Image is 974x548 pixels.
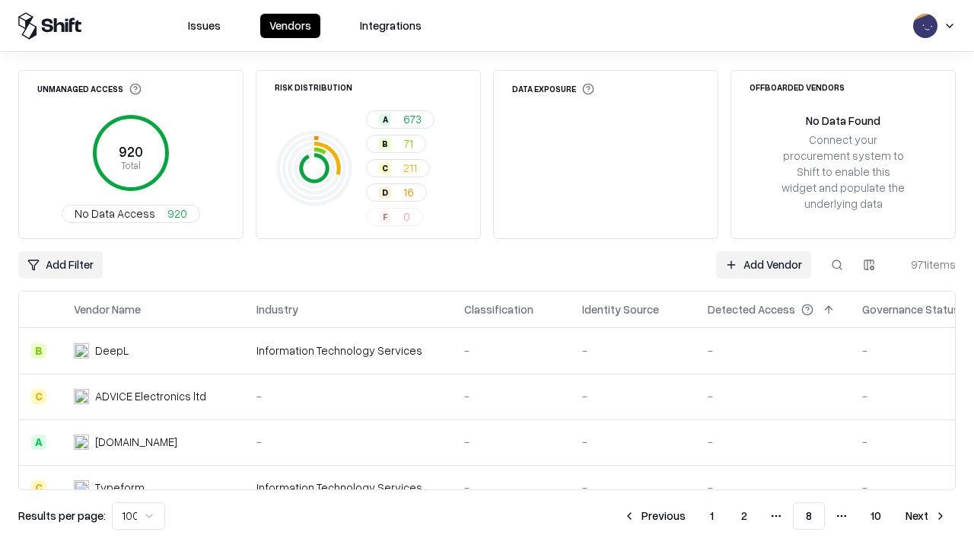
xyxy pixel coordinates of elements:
div: B [31,343,46,358]
div: - [708,342,838,358]
button: C211 [366,159,430,177]
img: ADVICE Electronics ltd [74,389,89,404]
div: - [464,342,558,358]
div: D [379,186,391,199]
span: 71 [403,135,413,151]
div: B [379,138,391,150]
button: Issues [179,14,230,38]
span: 920 [167,205,187,221]
img: cybersafe.co.il [74,435,89,450]
div: A [379,113,391,126]
div: Connect your procurement system to Shift to enable this widget and populate the underlying data [780,132,906,212]
div: Industry [256,301,298,317]
button: Integrations [351,14,431,38]
div: - [464,388,558,404]
div: 971 items [895,256,956,272]
div: - [464,434,558,450]
button: Previous [614,502,695,530]
div: - [582,388,683,404]
nav: pagination [614,502,956,530]
span: No Data Access [75,205,155,221]
div: Information Technology Services [256,479,440,495]
div: - [582,434,683,450]
div: - [256,388,440,404]
div: C [31,480,46,495]
div: Typeform [95,479,145,495]
div: Classification [464,301,533,317]
div: - [708,434,838,450]
div: Offboarded Vendors [750,83,845,91]
div: Information Technology Services [256,342,440,358]
div: C [31,389,46,404]
tspan: 920 [119,143,143,160]
button: 2 [729,502,759,530]
img: DeepL [74,343,89,358]
div: - [708,388,838,404]
div: Governance Status [862,301,960,317]
div: ADVICE Electronics ltd [95,388,206,404]
div: Unmanaged Access [37,83,142,95]
div: - [708,479,838,495]
button: B71 [366,135,426,153]
div: - [582,342,683,358]
button: Vendors [260,14,320,38]
div: C [379,162,391,174]
div: - [464,479,558,495]
button: 8 [793,502,825,530]
button: D16 [366,183,427,202]
button: A673 [366,110,434,129]
div: - [256,434,440,450]
div: Risk Distribution [275,83,352,91]
div: DeepL [95,342,129,358]
div: Data Exposure [512,83,594,95]
button: Next [896,502,956,530]
button: 10 [858,502,893,530]
img: Typeform [74,480,89,495]
div: Detected Access [708,301,795,317]
tspan: Total [121,159,141,171]
span: 211 [403,160,417,176]
div: Identity Source [582,301,659,317]
div: Vendor Name [74,301,141,317]
button: 1 [698,502,726,530]
a: Add Vendor [716,251,811,279]
div: [DOMAIN_NAME] [95,434,177,450]
div: - [582,479,683,495]
button: Add Filter [18,251,103,279]
button: No Data Access920 [62,205,200,223]
span: 16 [403,184,414,200]
div: A [31,435,46,450]
div: No Data Found [806,113,880,129]
span: 673 [403,111,422,127]
p: Results per page: [18,508,106,524]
